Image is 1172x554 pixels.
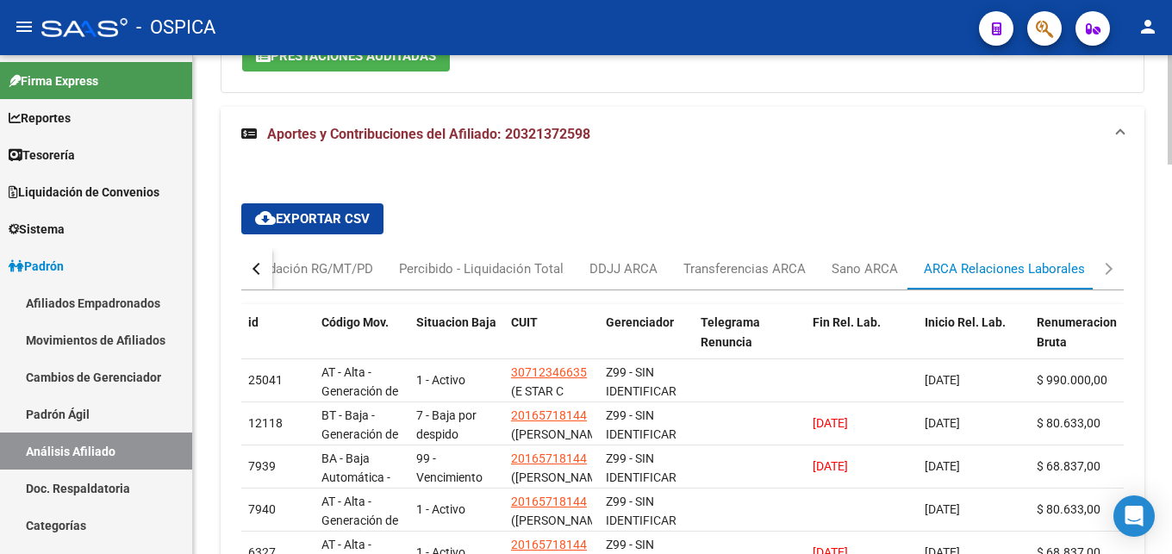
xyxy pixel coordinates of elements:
span: BA - Baja Automática - Anulación [321,451,390,505]
span: [DATE] [925,373,960,387]
datatable-header-cell: Renumeracion Bruta [1030,304,1125,380]
div: ARCA Relaciones Laborales [924,259,1085,278]
span: Código Mov. [321,315,389,329]
datatable-header-cell: Fin Rel. Lab. [806,304,918,380]
span: 20165718144 [511,408,587,422]
span: [DATE] [925,416,960,430]
span: [DATE] [813,416,848,430]
span: Z99 - SIN IDENTIFICAR [606,495,676,528]
div: Transferencias ARCA [683,259,806,278]
button: Prestaciones Auditadas [242,40,450,72]
span: ([PERSON_NAME] [PERSON_NAME]) [511,514,608,547]
div: Sano ARCA [832,259,898,278]
span: Telegrama Renuncia [701,315,760,349]
span: Situacion Baja [416,315,496,329]
span: Fin Rel. Lab. [813,315,881,329]
span: 7 - Baja por despido [416,408,477,442]
span: AT - Alta - Generación de clave [321,495,398,548]
div: Percibido - Liquidación Total [399,259,564,278]
span: Liquidación de Convenios [9,183,159,202]
span: Inicio Rel. Lab. [925,315,1006,329]
div: Percibido - Liquidación RG/MT/PD [176,259,373,278]
mat-icon: cloud_download [255,208,276,228]
span: Z99 - SIN IDENTIFICAR [606,408,676,442]
mat-expansion-panel-header: Aportes y Contribuciones del Afiliado: 20321372598 [221,107,1144,162]
span: 20165718144 [511,495,587,508]
datatable-header-cell: CUIT [504,304,599,380]
span: [DATE] [925,502,960,516]
span: Z99 - SIN IDENTIFICAR [606,365,676,399]
span: ([PERSON_NAME] [PERSON_NAME]) [511,470,608,504]
span: id [248,315,259,329]
span: [DATE] [925,459,960,473]
span: 20165718144 [511,451,587,465]
span: [DATE] [813,459,848,473]
span: Exportar CSV [255,211,370,227]
span: $ 990.000,00 [1037,373,1107,387]
span: 12118 [248,416,283,430]
span: BT - Baja - Generación de Clave [321,408,398,462]
datatable-header-cell: Situacion Baja [409,304,504,380]
mat-icon: menu [14,16,34,37]
div: Open Intercom Messenger [1113,495,1155,537]
span: 7939 [248,459,276,473]
span: Padrón [9,257,64,276]
span: Sistema [9,220,65,239]
span: ([PERSON_NAME] [PERSON_NAME]) [511,427,608,461]
span: Reportes [9,109,71,128]
span: (E STAR C SOLUCIONES S.R.L.) [511,384,583,438]
span: $ 68.837,00 [1037,459,1100,473]
span: 1 - Activo [416,373,465,387]
span: Aportes y Contribuciones del Afiliado: 20321372598 [267,126,590,142]
span: $ 80.633,00 [1037,502,1100,516]
span: AT - Alta - Generación de clave [321,365,398,419]
datatable-header-cell: Telegrama Renuncia [694,304,806,380]
datatable-header-cell: Inicio Rel. Lab. [918,304,1030,380]
span: 25041 [248,373,283,387]
mat-icon: person [1138,16,1158,37]
span: 30712346635 [511,365,587,379]
span: Renumeracion Bruta [1037,315,1117,349]
button: Exportar CSV [241,203,383,234]
span: Gerenciador [606,315,674,329]
span: $ 80.633,00 [1037,416,1100,430]
datatable-header-cell: Código Mov. [315,304,409,380]
span: - OSPICA [136,9,215,47]
div: DDJJ ARCA [589,259,658,278]
span: Tesorería [9,146,75,165]
span: Z99 - SIN IDENTIFICAR [606,451,676,485]
datatable-header-cell: Gerenciador [599,304,694,380]
span: Firma Express [9,72,98,90]
span: 20165718144 [511,538,587,551]
span: CUIT [511,315,538,329]
span: 7940 [248,502,276,516]
span: 1 - Activo [416,502,465,516]
datatable-header-cell: id [241,304,315,380]
span: Prestaciones Auditadas [271,48,436,64]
